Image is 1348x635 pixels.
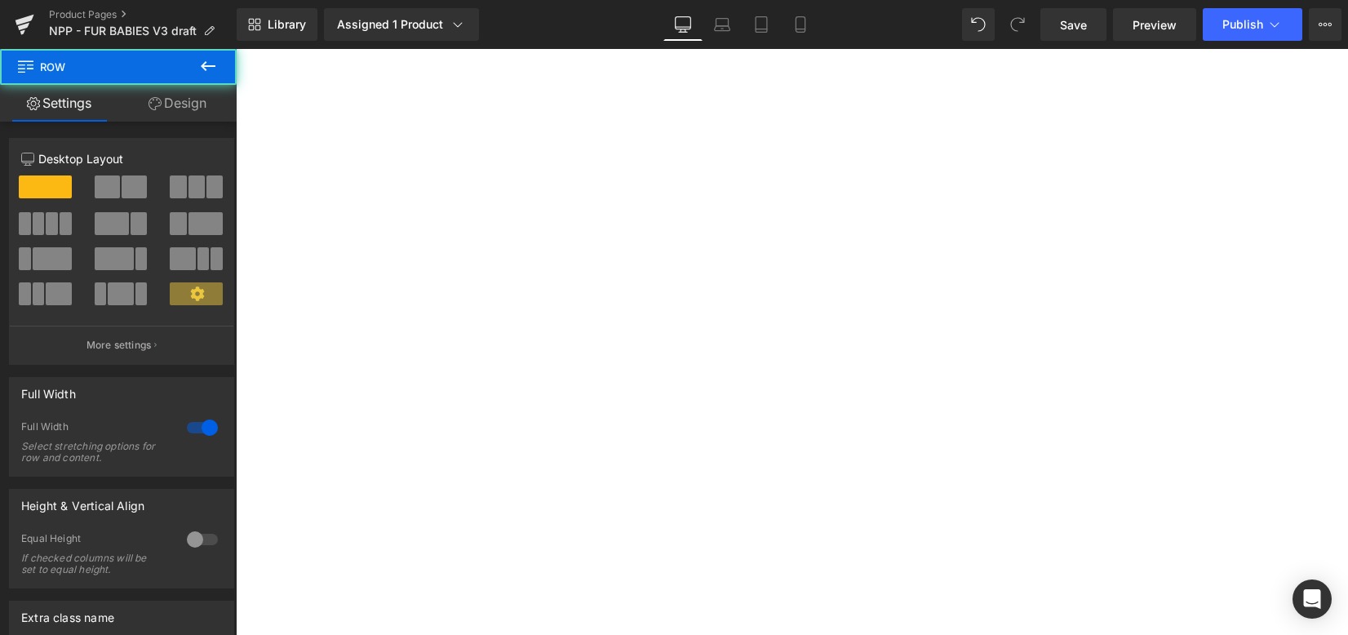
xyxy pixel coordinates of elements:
[86,338,152,353] p: More settings
[962,8,995,41] button: Undo
[118,85,237,122] a: Design
[1001,8,1034,41] button: Redo
[1309,8,1341,41] button: More
[236,49,1348,635] iframe: To enrich screen reader interactions, please activate Accessibility in Grammarly extension settings
[1293,579,1332,619] div: Open Intercom Messenger
[663,8,703,41] a: Desktop
[1203,8,1302,41] button: Publish
[16,49,180,85] span: Row
[21,602,114,624] div: Extra class name
[703,8,742,41] a: Laptop
[1060,16,1087,33] span: Save
[21,441,168,464] div: Select stretching options for row and content.
[10,326,233,364] button: More settings
[21,553,168,575] div: If checked columns will be set to equal height.
[1133,16,1177,33] span: Preview
[1222,18,1263,31] span: Publish
[49,24,197,38] span: NPP - FUR BABIES V3 draft
[21,378,76,401] div: Full Width
[742,8,781,41] a: Tablet
[21,420,171,437] div: Full Width
[21,490,144,513] div: Height & Vertical Align
[21,150,222,167] p: Desktop Layout
[49,8,237,21] a: Product Pages
[21,532,171,549] div: Equal Height
[337,16,466,33] div: Assigned 1 Product
[781,8,820,41] a: Mobile
[237,8,317,41] a: New Library
[1113,8,1196,41] a: Preview
[268,17,306,32] span: Library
